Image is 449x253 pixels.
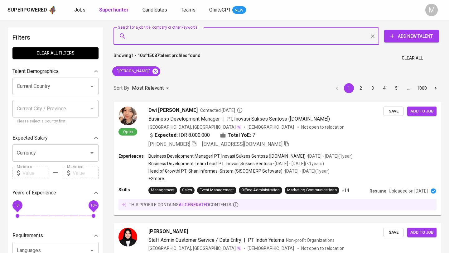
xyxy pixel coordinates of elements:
[12,187,99,199] div: Years of Experience
[118,107,137,125] img: dee0f61f5f6d64923047926f4bbd3dca.jpg
[202,141,282,147] span: [EMAIL_ADDRESS][DOMAIN_NAME]
[74,7,85,13] span: Jobs
[387,229,400,236] span: Save
[74,6,87,14] a: Jobs
[200,187,234,193] div: Event Management
[112,68,154,74] span: "[PERSON_NAME]"
[222,115,224,123] span: |
[142,7,167,13] span: Candidates
[241,187,280,193] div: Office Administration
[12,68,59,75] p: Talent Demographics
[16,203,18,208] span: 0
[112,66,160,76] div: "[PERSON_NAME]"
[148,131,210,139] div: IDR 8.000.000
[148,153,306,159] p: Business Development Manager | PT. Inovasi Sukses Sentosa ([DOMAIN_NAME])
[147,53,159,58] b: 15087
[12,232,43,239] p: Requirements
[99,7,129,13] b: Superhunter
[148,228,188,235] span: [PERSON_NAME]
[7,5,57,15] a: Superpoweredapp logo
[344,83,354,93] button: page 1
[301,124,345,130] p: Not open to relocation
[368,83,378,93] button: Go to page 3
[129,202,231,208] p: this profile contains contents
[155,131,178,139] b: Expected:
[7,7,47,14] div: Superpowered
[282,168,330,174] p: • [DATE] - [DATE] ( 1 year )
[387,108,400,115] span: Save
[179,202,209,207] span: AI-generated
[73,167,99,179] input: Value
[181,7,196,13] span: Teams
[121,129,135,134] span: Open
[148,141,190,147] span: [PHONE_NUMBER]
[22,167,48,179] input: Value
[48,5,57,15] img: app logo
[182,187,192,193] div: Sales
[148,124,241,130] div: [GEOGRAPHIC_DATA], [GEOGRAPHIC_DATA]
[410,108,433,115] span: Add to job
[248,237,284,243] span: PT Indah Yatama
[142,6,168,14] a: Candidates
[132,84,164,92] p: Most Relevant
[99,6,130,14] a: Superhunter
[237,107,243,113] svg: By Batam recruiter
[12,134,48,142] p: Expected Salary
[209,6,246,14] a: GlintsGPT NEW
[431,83,441,93] button: Go to next page
[118,187,148,193] p: Skills
[228,131,251,139] b: Total YoE:
[342,187,349,193] p: +14
[403,85,413,91] div: …
[389,32,434,40] span: Add New Talent
[306,153,353,159] p: • [DATE] - [DATE] ( 1 year )
[12,189,56,197] p: Years of Experience
[17,118,94,125] p: Please select a Country first
[118,228,137,246] img: e5765cd9a44103c3ee9edfd8b424f0b5.jpg
[287,187,337,193] div: Marketing Communications
[368,32,377,41] button: Clear
[402,54,423,62] span: Clear All
[118,153,148,159] p: Experiences
[148,160,272,167] p: Business Development Team Lead | PT. Inovasi Sukses Sentosa
[415,83,429,93] button: Go to page 1000
[369,188,386,194] p: Resume
[200,107,243,113] span: Contacted [DATE]
[88,82,96,91] button: Open
[12,65,99,78] div: Talent Demographics
[113,52,200,64] p: Showing of talent profiles found
[148,237,241,243] span: Staff Admin Customer Service / Data Entry
[248,245,295,251] span: [DEMOGRAPHIC_DATA]
[90,203,97,208] span: 10+
[407,107,437,116] button: Add to job
[244,236,245,244] span: |
[384,228,403,237] button: Save
[88,149,96,157] button: Open
[148,168,282,174] p: Head of Growth | PT. Shan Informasi Sistem (SISCOM ERP Software)
[236,246,241,251] img: magic_wand.svg
[17,49,94,57] span: Clear All filters
[301,245,345,251] p: Not open to relocation
[425,4,438,16] div: M
[148,116,220,122] span: Business Development Manager
[379,83,389,93] button: Go to page 4
[151,187,175,193] div: Management
[248,124,295,130] span: [DEMOGRAPHIC_DATA]
[181,6,197,14] a: Teams
[209,7,231,13] span: GlintsGPT
[113,84,129,92] p: Sort By
[331,83,442,93] nav: pagination navigation
[132,83,171,94] div: Most Relevant
[148,107,198,114] span: Dwi [PERSON_NAME]
[356,83,366,93] button: Go to page 2
[12,229,99,242] div: Requirements
[272,160,324,167] p: • [DATE] - [DATE] ( <1 years )
[399,52,425,64] button: Clear All
[407,228,437,237] button: Add to job
[12,47,99,59] button: Clear All filters
[252,131,255,139] span: 7
[148,175,353,182] p: +2 more ...
[113,102,442,215] a: OpenDwi [PERSON_NAME]Contacted [DATE]Business Development Manager|PT. Inovasi Sukses Sentosa ([DO...
[12,32,99,42] h6: Filters
[384,107,403,116] button: Save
